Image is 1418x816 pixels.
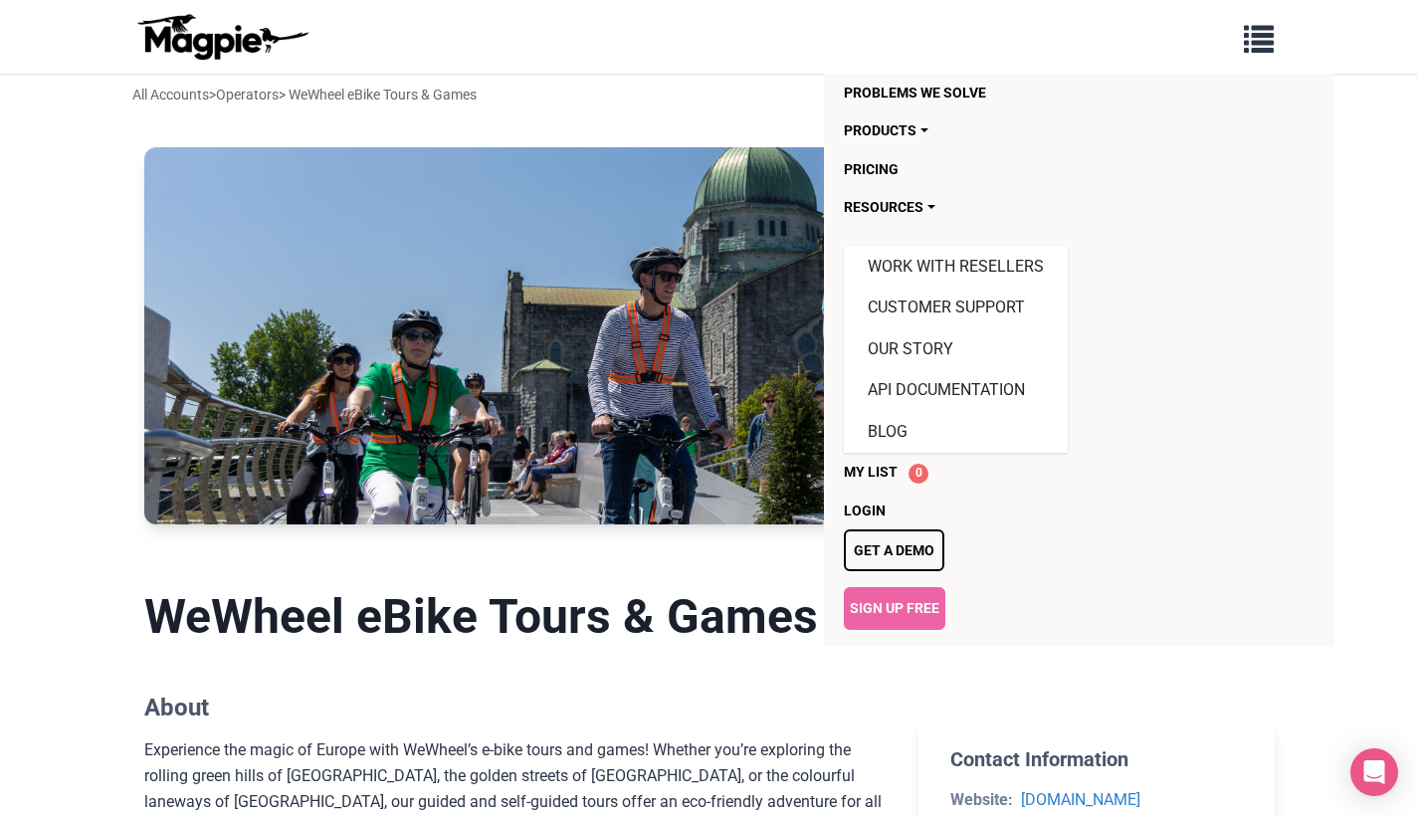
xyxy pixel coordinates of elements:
[844,111,1235,149] a: Products
[844,492,1235,529] a: Login
[950,747,1242,771] h2: Contact Information
[909,464,928,484] span: 0
[844,150,1235,188] a: Pricing
[844,246,1068,453] div: Resources
[216,87,279,102] a: Operators
[844,188,1235,226] a: Resources
[844,369,1068,411] a: API Documentation
[844,328,1068,370] a: Our Story
[1021,790,1140,809] a: [DOMAIN_NAME]
[132,84,477,105] div: > > WeWheel eBike Tours & Games
[844,464,898,480] span: My List
[844,453,1235,492] a: My List 0
[844,529,944,571] a: Get a demo
[144,588,888,646] h1: WeWheel eBike Tours & Games
[144,694,888,722] h2: About
[950,790,1013,809] strong: Website:
[844,74,1235,111] a: Problems we solve
[844,287,1068,328] a: Customer Support
[844,587,945,629] a: Sign Up Free
[132,13,311,61] img: logo-ab69f6fb50320c5b225c76a69d11143b.png
[1350,748,1398,796] div: Open Intercom Messenger
[844,246,1068,288] a: Work with resellers
[844,411,1068,453] a: Blog
[132,87,209,102] a: All Accounts
[144,147,1275,524] img: WeWheel eBike Tours & Games banner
